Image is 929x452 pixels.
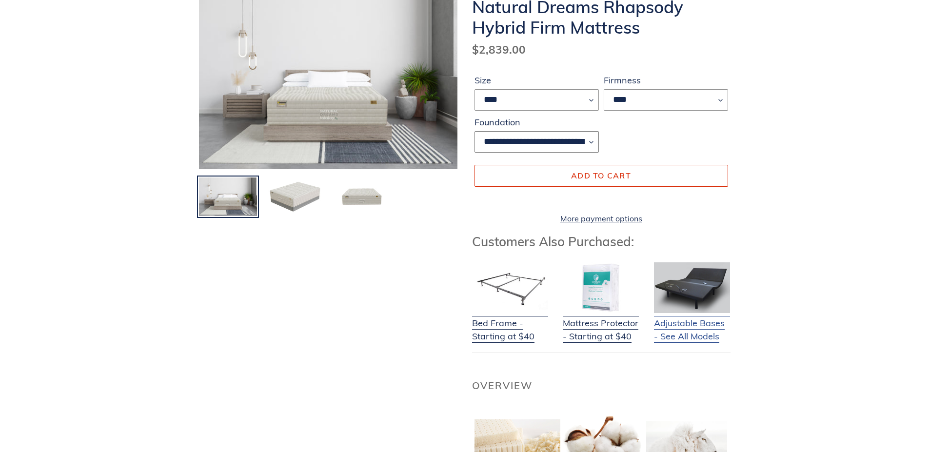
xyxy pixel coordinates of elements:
span: $2,839.00 [472,42,526,57]
label: Foundation [474,116,599,129]
button: Add to cart [474,165,728,186]
a: More payment options [474,213,728,224]
img: Load image into Gallery viewer, Natural-dreams-rhapsody-firm-natural-talalay-latex-hybrid [198,177,258,217]
img: Load image into Gallery viewer, Natural-dreams-rhapsody-firm-natural-talalay-latex-hybrid-mattres... [265,177,325,217]
h2: Overview [472,380,731,392]
a: Adjustable Bases - See All Models [654,304,730,343]
img: Bed Frame [472,262,548,313]
a: Bed Frame - Starting at $40 [472,304,548,343]
img: Load image into Gallery viewer, Natural-dreams-rhapsody-firm-natural-talalay-latex-hybrid-mattress [332,177,392,217]
label: Size [474,74,599,87]
span: Add to cart [571,171,631,180]
h3: Customers Also Purchased: [472,234,731,249]
label: Firmness [604,74,728,87]
img: Mattress Protector [563,262,639,313]
a: Mattress Protector - Starting at $40 [563,304,639,343]
img: Adjustable Base [654,262,730,313]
